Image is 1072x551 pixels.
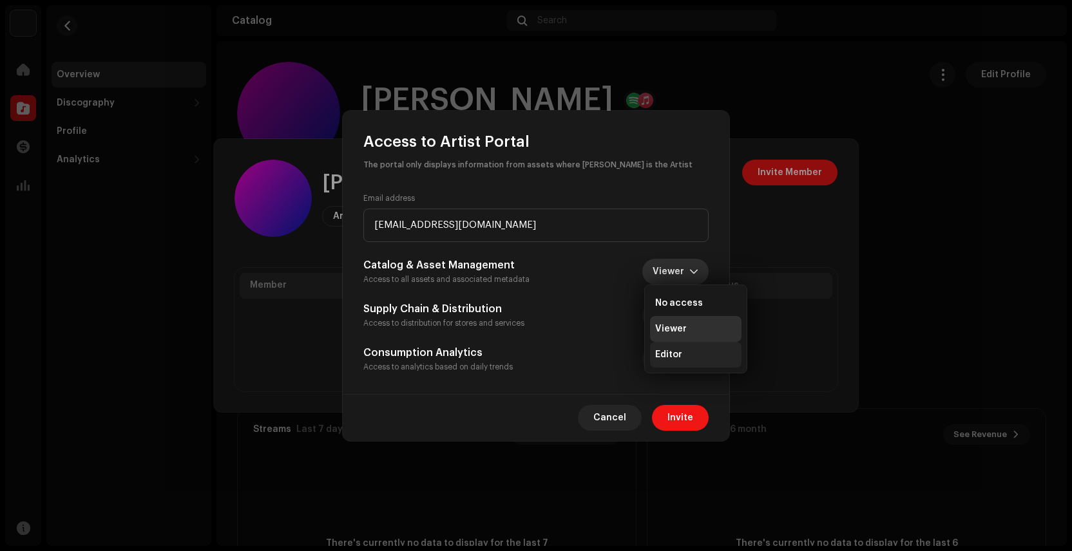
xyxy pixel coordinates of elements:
small: Access to all assets and associated metadata [363,275,530,283]
h5: Supply Chain & Distribution [363,301,524,317]
label: Email address [363,193,415,203]
span: Viewer [655,322,687,335]
button: Invite [652,405,709,431]
li: Editor [650,342,742,368]
h5: Consumption Analytics [363,345,513,360]
span: Invite [667,405,693,431]
div: dropdown trigger [689,259,698,285]
button: Cancel [578,405,642,431]
li: No access [650,290,742,316]
small: Access to distribution for stores and services [363,319,524,327]
span: Cancel [593,405,626,431]
small: The portal only displays information from assets where [PERSON_NAME] is the Artist [363,160,693,170]
input: Type Email [363,209,709,242]
ul: Option List [645,285,747,373]
span: Editor [655,348,682,361]
h5: Catalog & Asset Management [363,257,530,273]
span: Viewer [653,259,689,285]
span: No access [655,297,703,310]
li: Viewer [650,316,742,342]
small: Access to analytics based on daily trends [363,363,513,371]
div: Access to Artist Portal [363,131,709,173]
